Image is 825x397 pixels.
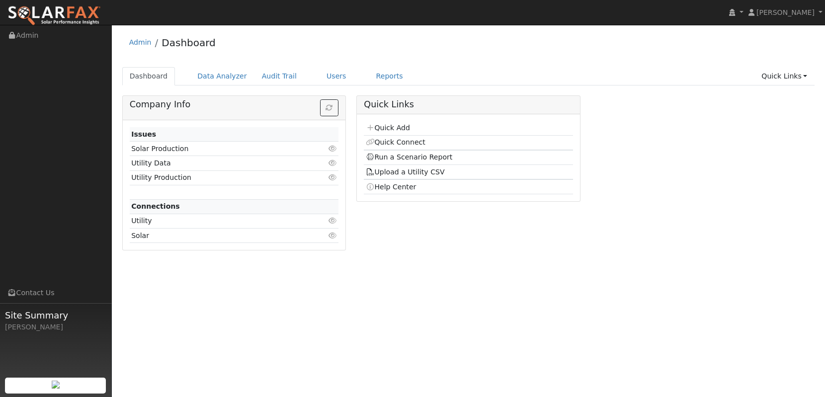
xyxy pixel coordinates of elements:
td: Utility [130,214,305,228]
img: retrieve [52,381,60,389]
td: Utility Production [130,170,305,185]
a: Run a Scenario Report [366,153,453,161]
i: Click to view [328,232,337,239]
a: Upload a Utility CSV [366,168,445,176]
a: Quick Links [754,67,815,85]
h5: Quick Links [364,99,573,110]
a: Help Center [366,183,416,191]
span: Site Summary [5,309,106,322]
i: Click to view [328,159,337,166]
td: Utility Data [130,156,305,170]
a: Dashboard [162,37,216,49]
div: [PERSON_NAME] [5,322,106,332]
a: Audit Trail [254,67,304,85]
a: Quick Connect [366,138,425,146]
i: Click to view [328,217,337,224]
td: Solar Production [130,142,305,156]
img: SolarFax [7,5,101,26]
a: Dashboard [122,67,175,85]
a: Data Analyzer [190,67,254,85]
i: Click to view [328,145,337,152]
td: Solar [130,229,305,243]
i: Click to view [328,174,337,181]
strong: Issues [131,130,156,138]
h5: Company Info [130,99,338,110]
strong: Connections [131,202,180,210]
a: Quick Add [366,124,410,132]
a: Users [319,67,354,85]
a: Reports [369,67,411,85]
span: [PERSON_NAME] [756,8,815,16]
a: Admin [129,38,152,46]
